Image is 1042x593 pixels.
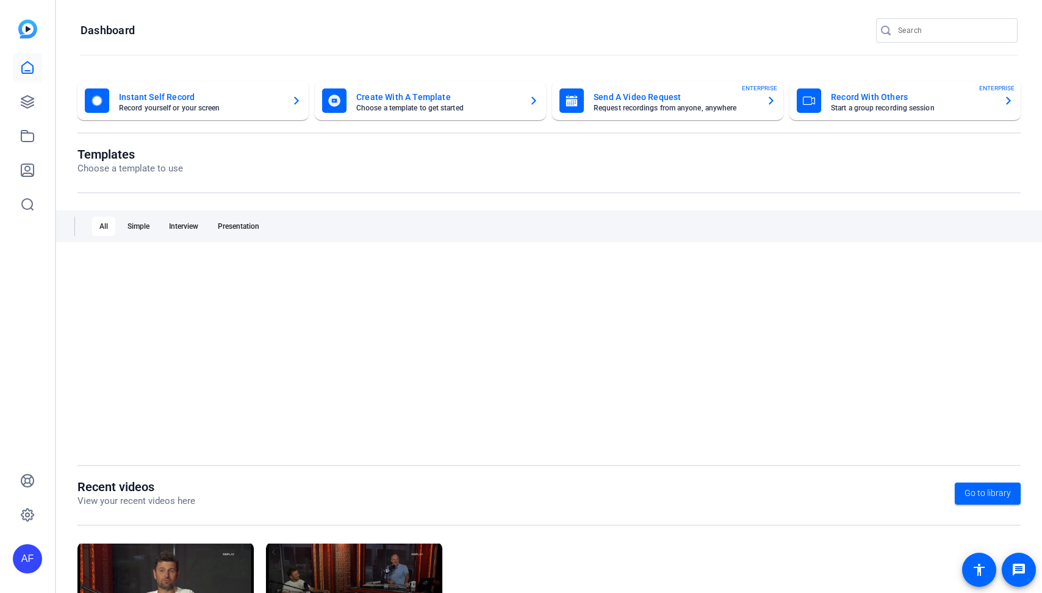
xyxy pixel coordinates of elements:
[831,104,994,112] mat-card-subtitle: Start a group recording session
[594,104,756,112] mat-card-subtitle: Request recordings from anyone, anywhere
[120,217,157,236] div: Simple
[552,81,783,120] button: Send A Video RequestRequest recordings from anyone, anywhereENTERPRISE
[77,81,309,120] button: Instant Self RecordRecord yourself or your screen
[955,483,1021,505] a: Go to library
[356,90,519,104] mat-card-title: Create With A Template
[81,23,135,38] h1: Dashboard
[92,217,115,236] div: All
[972,562,986,577] mat-icon: accessibility
[210,217,267,236] div: Presentation
[162,217,206,236] div: Interview
[13,544,42,573] div: AF
[594,90,756,104] mat-card-title: Send A Video Request
[742,84,777,93] span: ENTERPRISE
[18,20,37,38] img: blue-gradient.svg
[831,90,994,104] mat-card-title: Record With Others
[965,487,1011,500] span: Go to library
[898,23,1008,38] input: Search
[77,147,183,162] h1: Templates
[979,84,1015,93] span: ENTERPRISE
[119,104,282,112] mat-card-subtitle: Record yourself or your screen
[119,90,282,104] mat-card-title: Instant Self Record
[356,104,519,112] mat-card-subtitle: Choose a template to get started
[77,162,183,176] p: Choose a template to use
[1011,562,1026,577] mat-icon: message
[789,81,1021,120] button: Record With OthersStart a group recording sessionENTERPRISE
[77,494,195,508] p: View your recent videos here
[315,81,546,120] button: Create With A TemplateChoose a template to get started
[77,480,195,494] h1: Recent videos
